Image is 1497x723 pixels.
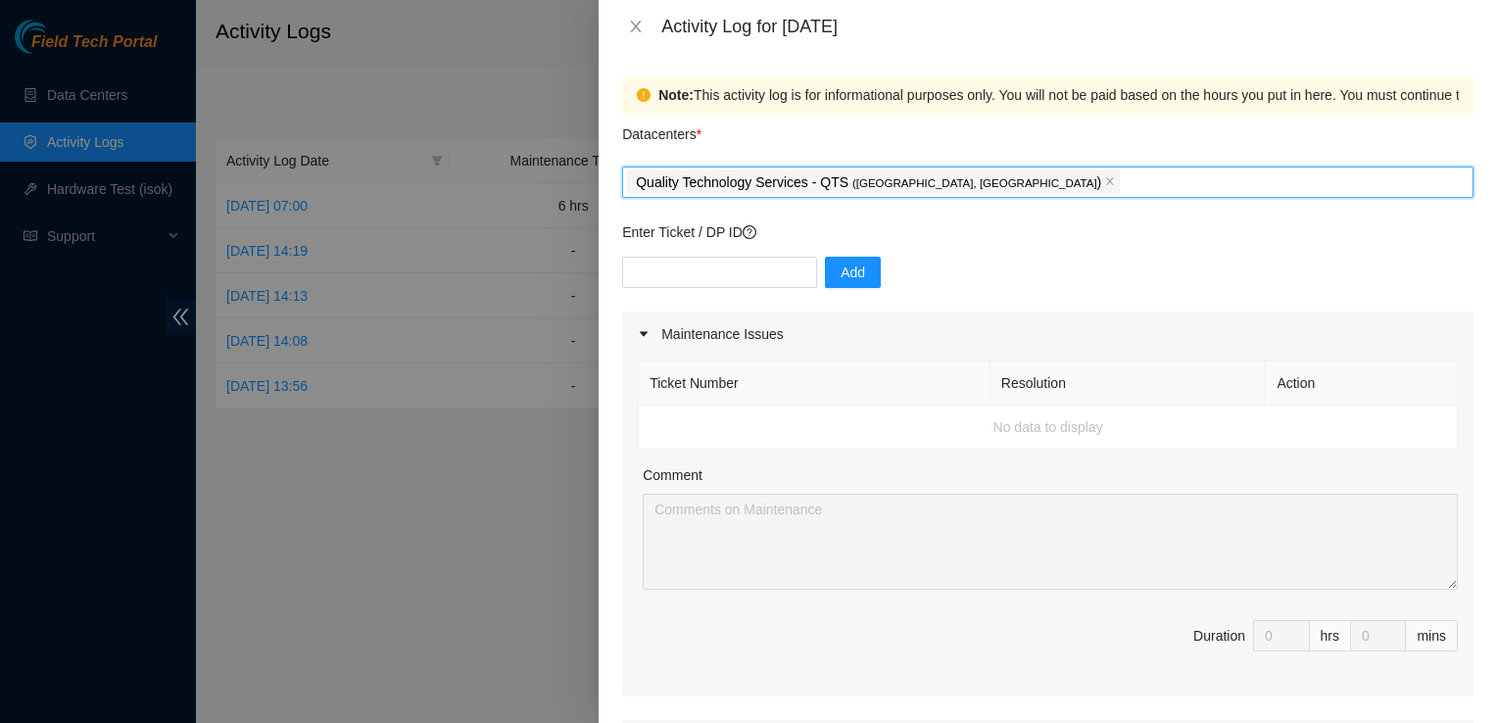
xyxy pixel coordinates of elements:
[841,262,865,283] span: Add
[1310,620,1351,651] div: hrs
[743,225,756,239] span: question-circle
[638,328,650,340] span: caret-right
[628,19,644,34] span: close
[658,84,694,106] strong: Note:
[661,16,1473,37] div: Activity Log for [DATE]
[643,494,1458,590] textarea: Comment
[639,406,1458,450] td: No data to display
[990,361,1267,406] th: Resolution
[852,177,1097,189] span: ( [GEOGRAPHIC_DATA], [GEOGRAPHIC_DATA]
[1105,176,1115,188] span: close
[1266,361,1458,406] th: Action
[643,464,702,486] label: Comment
[637,88,651,102] span: exclamation-circle
[622,312,1473,357] div: Maintenance Issues
[636,171,1101,194] p: Quality Technology Services - QTS )
[825,257,881,288] button: Add
[622,221,1473,243] p: Enter Ticket / DP ID
[1193,625,1245,647] div: Duration
[1406,620,1458,651] div: mins
[622,18,650,36] button: Close
[622,114,701,145] p: Datacenters
[639,361,990,406] th: Ticket Number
